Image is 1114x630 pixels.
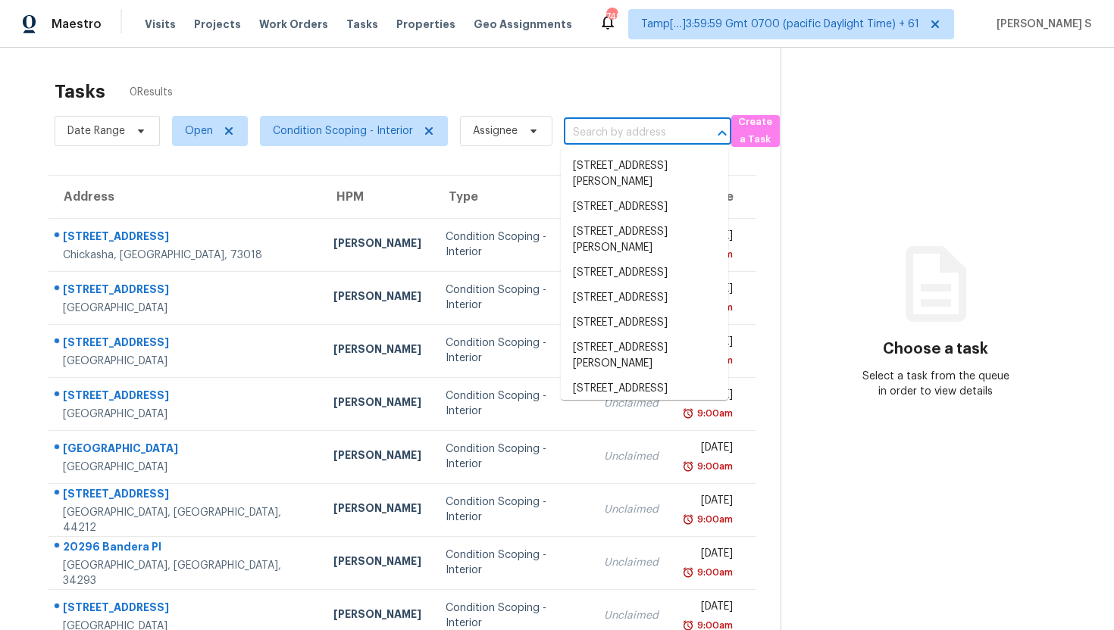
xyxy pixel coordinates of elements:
div: Condition Scoping - Interior [446,335,580,366]
div: [PERSON_NAME] [333,607,421,625]
div: [DATE] [683,440,733,459]
div: [GEOGRAPHIC_DATA] [63,460,309,475]
div: [GEOGRAPHIC_DATA] [63,407,309,422]
div: [PERSON_NAME] [333,554,421,572]
div: Condition Scoping - Interior [446,388,580,419]
div: Unclaimed [604,449,659,464]
div: Unclaimed [604,608,659,623]
span: Properties [396,17,455,32]
div: [STREET_ADDRESS] [63,229,309,248]
div: [GEOGRAPHIC_DATA], [GEOGRAPHIC_DATA], 44212 [63,505,309,535]
div: [STREET_ADDRESS] [63,600,309,619]
span: Tasks [346,19,378,30]
span: Maestro [52,17,102,32]
img: Overdue Alarm Icon [682,512,694,527]
div: Condition Scoping - Interior [446,229,580,260]
div: [PERSON_NAME] [333,235,421,254]
div: Condition Scoping - Interior [446,494,580,525]
span: Condition Scoping - Interior [273,123,413,139]
div: Select a task from the queue in order to view details [859,369,1012,399]
div: [GEOGRAPHIC_DATA] [63,441,309,460]
div: [PERSON_NAME] [333,288,421,307]
div: [PERSON_NAME] [333,395,421,413]
span: Date Range [67,123,125,139]
div: [DATE] [683,599,733,618]
div: Condition Scoping - Interior [446,441,580,472]
th: Address [49,176,321,218]
li: [STREET_ADDRESS] [561,376,728,401]
img: Overdue Alarm Icon [682,406,694,421]
div: [STREET_ADDRESS] [63,486,309,505]
th: Type [433,176,593,218]
h2: Tasks [55,84,105,99]
img: Overdue Alarm Icon [682,565,694,580]
div: [PERSON_NAME] [333,342,421,360]
li: [STREET_ADDRESS][PERSON_NAME] [561,154,728,195]
li: [STREET_ADDRESS] [561,310,728,335]
input: Search by address [564,121,689,145]
div: Unclaimed [604,396,659,411]
div: 20296 Bandera Pl [63,539,309,558]
div: Unclaimed [604,555,659,570]
img: Overdue Alarm Icon [682,459,694,474]
div: Chickasha, [GEOGRAPHIC_DATA], 73018 [63,248,309,263]
div: [PERSON_NAME] [333,448,421,466]
div: 9:00am [694,459,733,474]
span: Assignee [473,123,518,139]
li: [STREET_ADDRESS][PERSON_NAME] [561,220,728,260]
span: Geo Assignments [474,17,572,32]
div: Condition Scoping - Interior [446,547,580,578]
span: Open [185,123,213,139]
div: Unclaimed [604,502,659,517]
div: 9:00am [694,512,733,527]
div: [GEOGRAPHIC_DATA], [GEOGRAPHIC_DATA], 34293 [63,558,309,588]
th: HPM [321,176,433,218]
div: 749 [606,9,617,24]
div: [STREET_ADDRESS] [63,388,309,407]
span: Tamp[…]3:59:59 Gmt 0700 (pacific Daylight Time) + 61 [641,17,919,32]
div: 9:00am [694,406,733,421]
div: 9:00am [694,565,733,580]
div: Condition Scoping - Interior [446,282,580,313]
button: Close [712,123,733,144]
div: [GEOGRAPHIC_DATA] [63,301,309,316]
span: Projects [194,17,241,32]
button: Create a Task [731,115,780,147]
div: [GEOGRAPHIC_DATA] [63,354,309,369]
div: [STREET_ADDRESS] [63,282,309,301]
li: [STREET_ADDRESS] [561,285,728,310]
div: [PERSON_NAME] [333,501,421,519]
h3: Choose a task [883,342,988,357]
div: [STREET_ADDRESS] [63,335,309,354]
span: Visits [145,17,176,32]
li: [STREET_ADDRESS] [561,195,728,220]
div: [DATE] [683,546,733,565]
span: Work Orders [259,17,328,32]
span: Create a Task [739,114,772,148]
span: [PERSON_NAME] S [990,17,1091,32]
span: 0 Results [130,85,173,100]
li: [STREET_ADDRESS][PERSON_NAME] [561,335,728,376]
li: [STREET_ADDRESS] [561,260,728,285]
div: [DATE] [683,493,733,512]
